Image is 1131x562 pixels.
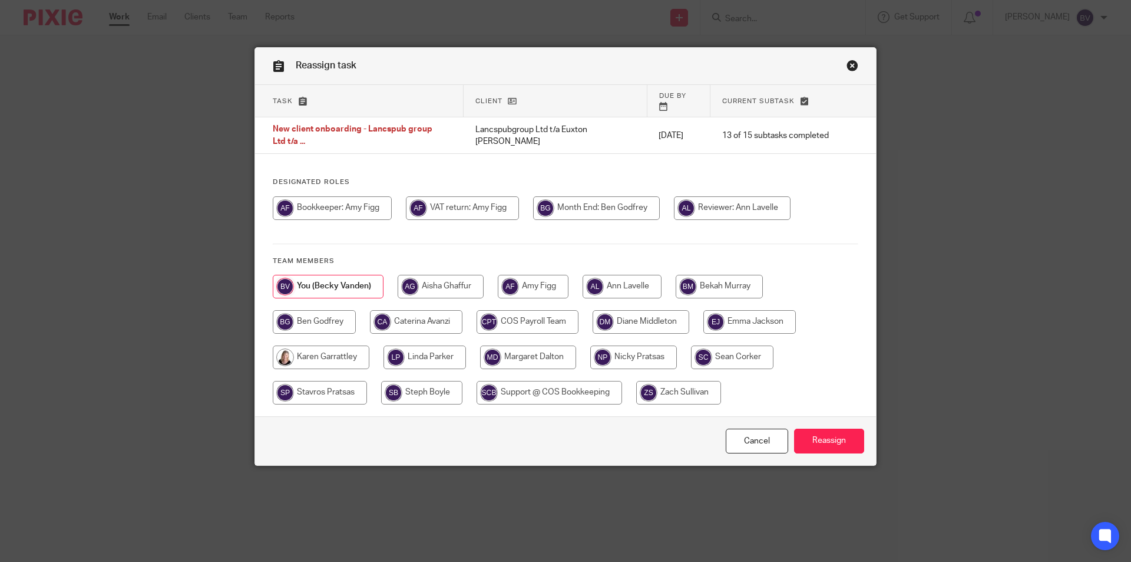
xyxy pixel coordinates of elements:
[273,257,858,266] h4: Team members
[273,178,858,187] h4: Designated Roles
[659,130,699,142] p: [DATE]
[846,60,858,75] a: Close this dialog window
[273,98,293,104] span: Task
[726,429,788,454] a: Close this dialog window
[475,98,502,104] span: Client
[722,98,795,104] span: Current subtask
[296,61,356,70] span: Reassign task
[710,117,841,154] td: 13 of 15 subtasks completed
[659,93,686,99] span: Due by
[794,429,864,454] input: Reassign
[475,124,635,148] p: Lancspubgroup Ltd t/a Euxton [PERSON_NAME]
[273,126,432,146] span: New client onboarding - Lancspub group Ltd t/a ...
